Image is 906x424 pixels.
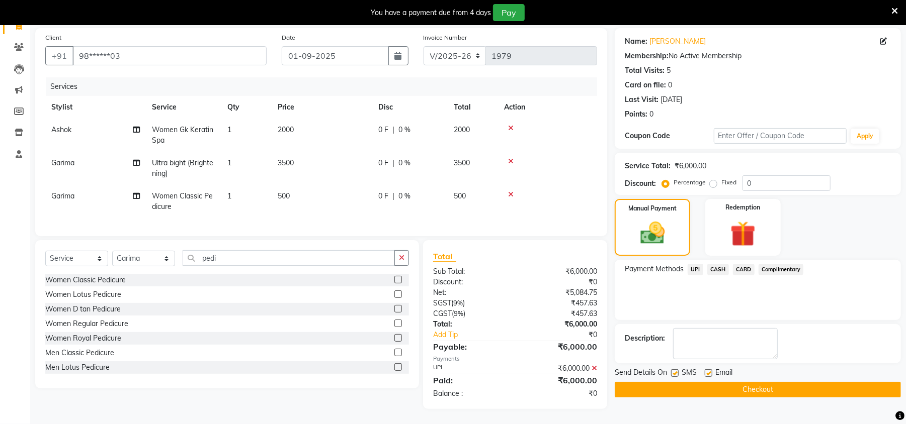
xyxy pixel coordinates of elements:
div: ( ) [426,308,515,319]
div: ₹6,000.00 [515,374,605,386]
span: CGST [433,309,452,318]
div: Net: [426,287,515,298]
div: ₹6,000.00 [675,161,706,171]
div: Women D tan Pedicure [45,304,121,314]
div: Men Classic Pedicure [45,348,114,358]
a: [PERSON_NAME] [649,36,706,47]
th: Total [448,96,498,119]
th: Qty [221,96,272,119]
div: Name: [625,36,647,47]
span: Send Details On [615,367,667,380]
label: Fixed [721,178,736,187]
span: 2000 [278,125,294,134]
span: | [392,125,394,135]
a: Add Tip [426,330,530,340]
span: UPI [688,264,703,275]
label: Redemption [725,203,760,212]
input: Enter Offer / Coupon Code [714,128,847,144]
span: 0 % [398,125,410,135]
div: Card on file: [625,80,666,90]
th: Stylist [45,96,146,119]
span: 3500 [454,158,470,167]
span: Total [433,251,456,262]
th: Action [498,96,597,119]
label: Client [45,33,61,42]
span: Ashok [51,125,71,134]
span: Complimentary [759,264,804,275]
div: ₹457.63 [515,308,605,319]
div: ₹6,000.00 [515,266,605,277]
span: CASH [707,264,729,275]
div: Women Royal Pedicure [45,333,121,344]
th: Disc [372,96,448,119]
div: ( ) [426,298,515,308]
span: 1 [227,191,231,200]
div: Last Visit: [625,94,658,105]
span: | [392,191,394,201]
div: 0 [668,80,672,90]
div: ₹457.63 [515,298,605,308]
th: Service [146,96,221,119]
span: 1 [227,125,231,134]
span: Payment Methods [625,264,684,274]
div: Women Lotus Pedicure [45,289,121,300]
div: ₹5,084.75 [515,287,605,298]
span: 1 [227,158,231,167]
div: 0 [649,109,653,120]
div: ₹0 [515,277,605,287]
span: Garima [51,158,74,167]
span: 0 % [398,158,410,168]
div: [DATE] [661,94,682,105]
span: 0 F [378,125,388,135]
span: 0 % [398,191,410,201]
span: 9% [453,299,463,307]
button: +91 [45,46,73,65]
span: 0 F [378,158,388,168]
div: Services [46,77,605,96]
label: Date [282,33,295,42]
span: CARD [733,264,755,275]
div: Points: [625,109,647,120]
div: Payments [433,355,597,363]
span: 9% [454,309,463,317]
span: | [392,158,394,168]
span: 500 [278,191,290,200]
img: _gift.svg [722,218,764,250]
span: Email [715,367,732,380]
label: Invoice Number [424,33,467,42]
div: 5 [667,65,671,76]
span: Ultra bight (Brightening) [152,158,213,178]
span: Garima [51,191,74,200]
span: 0 F [378,191,388,201]
div: Discount: [625,178,656,189]
div: Men Lotus Pedicure [45,362,110,373]
button: Apply [851,129,879,144]
div: Sub Total: [426,266,515,277]
img: _cash.svg [633,219,673,247]
div: Paid: [426,374,515,386]
div: Service Total: [625,161,671,171]
span: SGST [433,298,451,307]
span: Women Gk Keratin Spa [152,125,213,145]
div: ₹6,000.00 [515,363,605,374]
th: Price [272,96,372,119]
div: UPI [426,363,515,374]
div: Payable: [426,341,515,353]
input: Search by Name/Mobile/Email/Code [72,46,267,65]
div: ₹6,000.00 [515,319,605,330]
label: Manual Payment [628,204,677,213]
div: ₹0 [515,388,605,399]
div: No Active Membership [625,51,891,61]
div: Women Classic Pedicure [45,275,126,285]
div: ₹6,000.00 [515,341,605,353]
div: ₹0 [530,330,605,340]
span: Women Classic Pedicure [152,191,213,211]
button: Checkout [615,382,901,397]
div: Total: [426,319,515,330]
span: 3500 [278,158,294,167]
div: Coupon Code [625,131,713,141]
div: Women Regular Pedicure [45,319,128,329]
div: Total Visits: [625,65,665,76]
input: Search or Scan [183,250,395,266]
div: You have a payment due from 4 days [371,8,491,18]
